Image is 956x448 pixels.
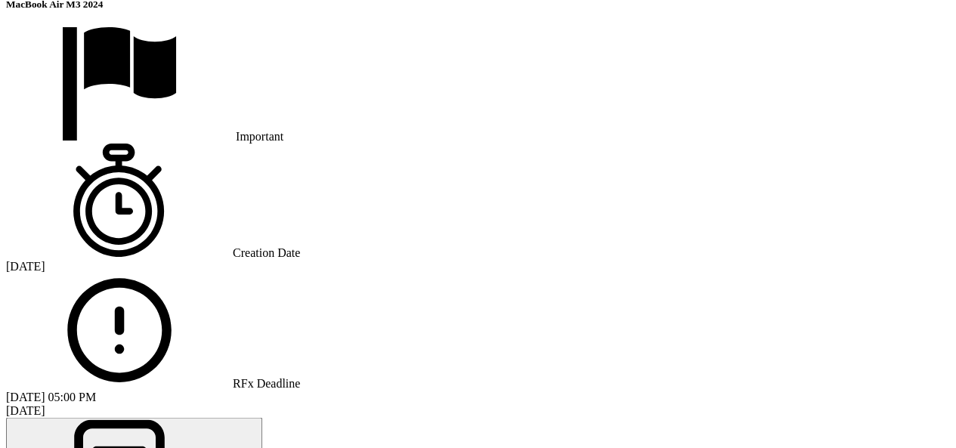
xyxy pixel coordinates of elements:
span: Important [236,130,283,143]
div: [DATE] [6,260,950,273]
div: Creation Date [6,144,950,260]
div: [DATE] 05:00 PM [6,390,950,417]
div: RFx Deadline [6,273,950,390]
div: [DATE] [6,403,950,417]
